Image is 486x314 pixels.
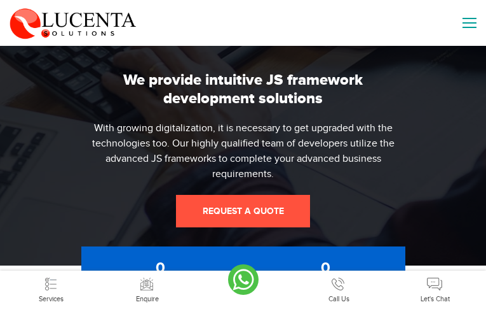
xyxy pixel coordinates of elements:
a: Services [3,284,99,304]
div: Call Us [291,294,387,305]
h1: We provide intuitive JS framework development solutions [81,71,405,108]
div: Enquire [99,294,195,305]
a: request a quote [176,195,310,227]
img: Lucenta Solutions [10,6,137,39]
div: 0 [253,259,399,278]
div: Services [3,294,99,305]
div: Let's Chat [387,294,483,305]
div: With growing digitalization, it is necessary to get upgraded with the technologies too. Our highl... [81,121,405,182]
a: Enquire [99,284,195,304]
a: Call Us [291,284,387,304]
div: 0 [88,259,234,278]
a: Let's Chat [387,284,483,304]
span: request a quote [203,204,284,218]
